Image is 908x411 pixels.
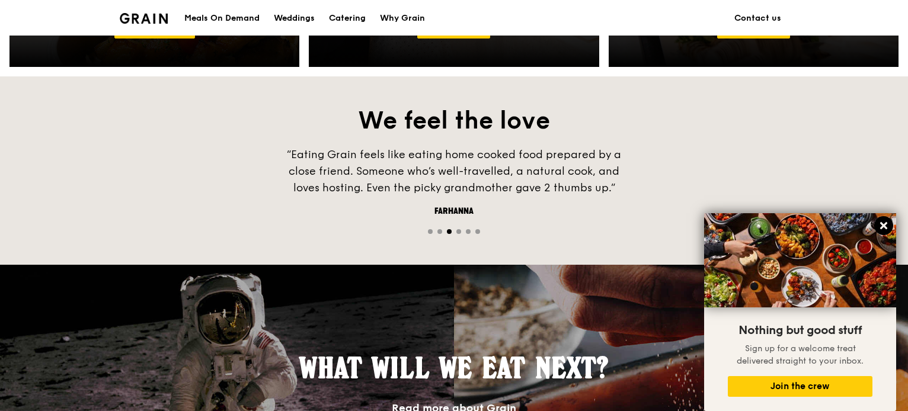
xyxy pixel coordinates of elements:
span: Go to slide 6 [475,229,480,234]
span: Go to slide 3 [447,229,452,234]
div: Weddings [274,1,315,36]
div: Farhanna [276,205,632,217]
a: Contact us [727,1,788,36]
div: Why Grain [380,1,425,36]
span: Sign up for a welcome treat delivered straight to your inbox. [737,343,864,366]
a: Weddings [267,1,322,36]
span: Go to slide 5 [466,229,471,234]
span: Go to slide 2 [437,229,442,234]
a: Catering [322,1,373,36]
div: Catering [329,1,366,36]
a: Why Grain [373,1,432,36]
img: DSC07876-Edit02-Large.jpeg [704,213,896,307]
span: Go to slide 1 [428,229,433,234]
span: What will we eat next? [299,351,609,385]
span: Nothing but good stuff [738,323,862,338]
div: “Eating Grain feels like eating home cooked food prepared by a close friend. Someone who’s well-t... [276,146,632,196]
button: Close [874,216,893,235]
div: Meals On Demand [184,1,260,36]
img: Grain [120,13,168,24]
span: Go to slide 4 [456,229,461,234]
button: Join the crew [728,376,872,397]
